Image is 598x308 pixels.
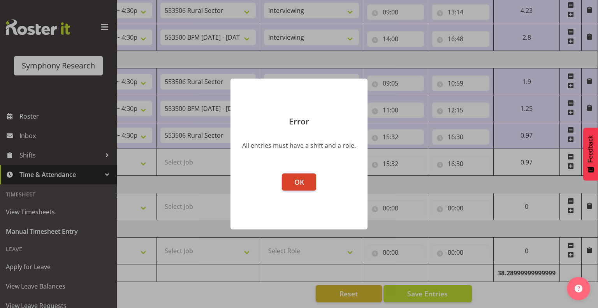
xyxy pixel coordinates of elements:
button: Feedback - Show survey [583,128,598,180]
button: OK [282,173,316,191]
div: All entries must have a shift and a role. [242,141,356,150]
span: OK [294,177,304,187]
p: Error [238,117,360,126]
img: help-xxl-2.png [575,285,582,292]
span: Feedback [587,135,594,163]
